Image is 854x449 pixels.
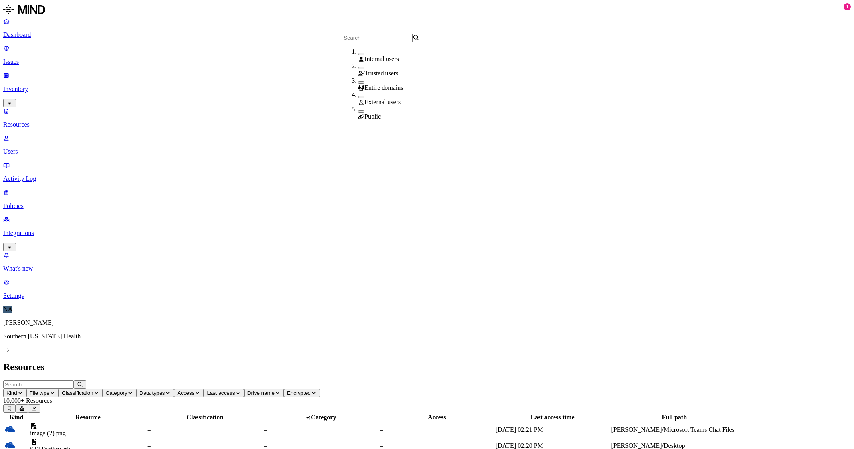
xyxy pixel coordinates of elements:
[62,390,93,396] span: Classification
[207,390,235,396] span: Last access
[3,380,74,389] input: Search
[3,333,851,340] p: Southern [US_STATE] Health
[4,423,16,435] img: onedrive.svg
[496,426,543,433] span: [DATE] 02:21 PM
[3,265,851,272] p: What's new
[311,414,336,421] span: Category
[3,202,851,210] p: Policies
[6,390,17,396] span: Kind
[496,414,610,421] div: Last access time
[3,58,851,65] p: Issues
[3,292,851,299] p: Settings
[264,426,267,433] span: –
[342,34,413,42] input: Search
[380,442,383,449] span: –
[611,426,738,433] div: [PERSON_NAME]/Microsoft Teams Chat Files
[3,3,851,18] a: MIND
[3,107,851,128] a: Resources
[3,397,52,404] span: 10,000+ Resources
[3,148,851,155] p: Users
[30,414,146,421] div: Resource
[364,99,401,105] span: External users
[3,121,851,128] p: Resources
[106,390,127,396] span: Category
[148,426,151,433] span: –
[364,55,399,62] span: Internal users
[3,362,851,372] h2: Resources
[3,18,851,38] a: Dashboard
[140,390,165,396] span: Data types
[30,390,49,396] span: File type
[3,162,851,182] a: Activity Log
[611,414,738,421] div: Full path
[364,113,381,120] span: Public
[380,414,494,421] div: Access
[30,430,146,437] div: image (2).png
[844,3,851,10] div: 1
[3,85,851,93] p: Inventory
[3,135,851,155] a: Users
[364,70,398,77] span: Trusted users
[3,306,12,313] span: NA
[3,45,851,65] a: Issues
[3,3,45,16] img: MIND
[3,72,851,106] a: Inventory
[380,426,383,433] span: –
[3,251,851,272] a: What's new
[3,216,851,250] a: Integrations
[148,414,263,421] div: Classification
[287,390,311,396] span: Encrypted
[247,390,275,396] span: Drive name
[3,175,851,182] p: Activity Log
[3,279,851,299] a: Settings
[3,31,851,38] p: Dashboard
[264,442,267,449] span: –
[148,442,151,449] span: –
[177,390,194,396] span: Access
[3,189,851,210] a: Policies
[3,229,851,237] p: Integrations
[364,84,403,91] span: Entire domains
[496,442,543,449] span: [DATE] 02:20 PM
[4,414,28,421] div: Kind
